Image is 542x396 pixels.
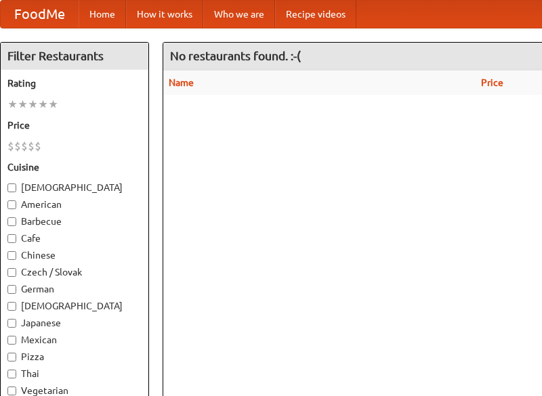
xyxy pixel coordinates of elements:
input: Pizza [7,353,16,361]
a: Home [79,1,126,28]
li: $ [28,139,35,154]
a: Name [169,77,194,88]
input: Japanese [7,319,16,328]
label: [DEMOGRAPHIC_DATA] [7,181,142,194]
label: Japanese [7,316,142,330]
li: $ [35,139,41,154]
input: Czech / Slovak [7,268,16,277]
a: How it works [126,1,203,28]
li: $ [14,139,21,154]
input: Cafe [7,234,16,243]
a: Who we are [203,1,275,28]
input: [DEMOGRAPHIC_DATA] [7,183,16,192]
a: Recipe videos [275,1,356,28]
input: Chinese [7,251,16,260]
h4: Filter Restaurants [1,43,148,70]
label: Czech / Slovak [7,265,142,279]
li: ★ [18,97,28,112]
h5: Price [7,118,142,132]
ng-pluralize: No restaurants found. :-( [170,49,301,62]
label: Thai [7,367,142,380]
li: ★ [7,97,18,112]
input: [DEMOGRAPHIC_DATA] [7,302,16,311]
a: FoodMe [1,1,79,28]
a: Price [481,77,503,88]
li: ★ [48,97,58,112]
label: Barbecue [7,215,142,228]
input: Mexican [7,336,16,345]
label: German [7,282,142,296]
li: ★ [28,97,38,112]
label: Cafe [7,232,142,245]
input: German [7,285,16,294]
input: Barbecue [7,217,16,226]
label: [DEMOGRAPHIC_DATA] [7,299,142,313]
label: Mexican [7,333,142,347]
li: $ [7,139,14,154]
li: $ [21,139,28,154]
label: Pizza [7,350,142,364]
label: American [7,198,142,211]
h5: Rating [7,76,142,90]
input: Thai [7,370,16,378]
label: Chinese [7,248,142,262]
input: Vegetarian [7,387,16,395]
input: American [7,200,16,209]
h5: Cuisine [7,160,142,174]
li: ★ [38,97,48,112]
